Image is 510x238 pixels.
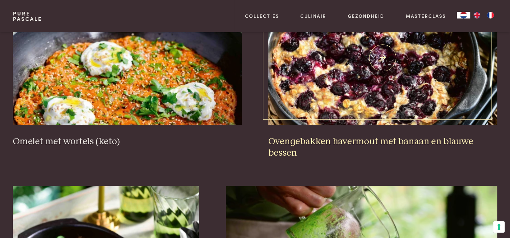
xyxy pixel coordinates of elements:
[457,12,470,18] div: Language
[268,136,497,159] h3: Ovengebakken havermout met banaan en blauwe bessen
[470,12,484,18] a: EN
[406,12,446,19] a: Masterclass
[484,12,497,18] a: FR
[245,12,279,19] a: Collecties
[457,12,497,18] aside: Language selected: Nederlands
[457,12,470,18] a: NL
[348,12,384,19] a: Gezondheid
[470,12,497,18] ul: Language list
[13,136,241,148] h3: Omelet met wortels (keto)
[13,11,42,22] a: PurePascale
[300,12,326,19] a: Culinair
[493,221,505,233] button: Uw voorkeuren voor toestemming voor trackingtechnologieën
